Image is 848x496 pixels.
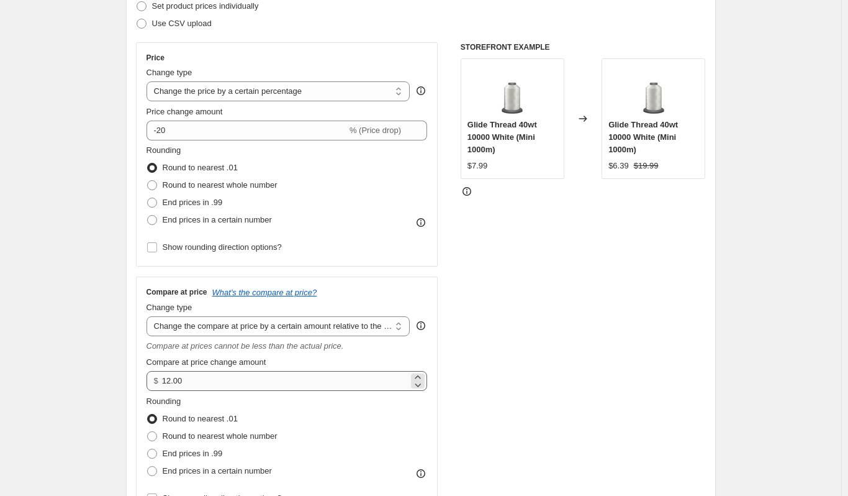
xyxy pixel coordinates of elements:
input: -15 [147,121,347,140]
span: End prices in a certain number [163,215,272,224]
span: Rounding [147,145,181,155]
h3: Price [147,53,165,63]
span: Compare at price change amount [147,357,266,367]
div: help [415,319,427,332]
input: 12.00 [162,371,408,391]
span: Round to nearest .01 [163,163,238,172]
h3: Compare at price [147,287,207,297]
span: End prices in .99 [163,449,223,458]
span: Change type [147,303,192,312]
span: Show rounding direction options? [163,242,282,252]
span: Round to nearest whole number [163,431,277,441]
span: Round to nearest whole number [163,180,277,190]
div: $7.99 [467,160,488,172]
span: Use CSV upload [152,19,212,28]
span: Glide Thread 40wt 10000 White (Mini 1000m) [467,120,537,154]
span: % (Price drop) [350,126,401,135]
i: Compare at prices cannot be less than the actual price. [147,341,344,351]
span: End prices in .99 [163,198,223,207]
strike: $19.99 [634,160,659,172]
img: F102C46C-D271-4127-9DE7-4ABA8BF1E656_80x.jpeg [487,65,537,115]
span: Price change amount [147,107,223,116]
div: help [415,85,427,97]
div: $6.39 [608,160,629,172]
span: Glide Thread 40wt 10000 White (Mini 1000m) [608,120,678,154]
span: Rounding [147,397,181,406]
span: Change type [147,68,192,77]
span: $ [154,376,158,385]
span: End prices in a certain number [163,466,272,475]
img: F102C46C-D271-4127-9DE7-4ABA8BF1E656_80x.jpeg [629,65,679,115]
span: Round to nearest .01 [163,414,238,423]
button: What's the compare at price? [212,288,317,297]
span: Set product prices individually [152,1,259,11]
h6: STOREFRONT EXAMPLE [461,42,706,52]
